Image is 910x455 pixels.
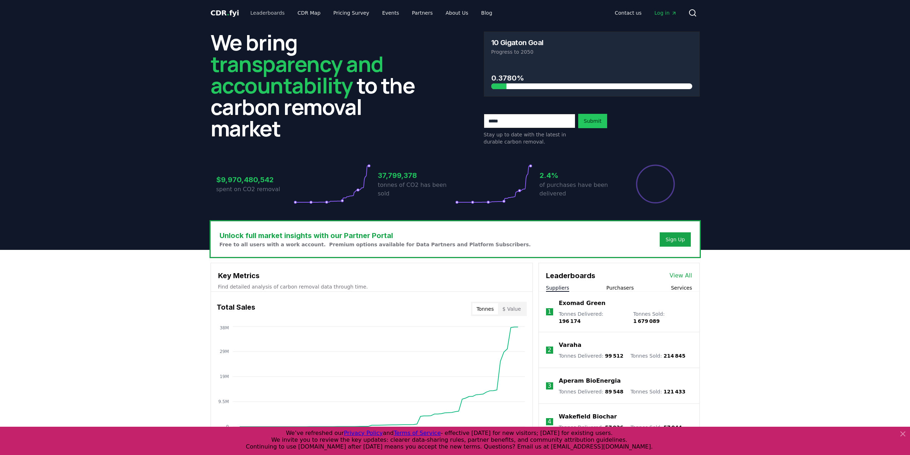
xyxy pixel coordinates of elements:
h3: 10 Gigaton Goal [491,39,543,46]
h2: We bring to the carbon removal market [211,32,427,139]
span: Log in [654,9,677,16]
p: spent on CO2 removal [216,185,294,194]
h3: Total Sales [217,302,255,316]
span: 89 548 [605,389,624,395]
span: CDR fyi [211,9,239,17]
p: Tonnes Sold : [630,352,685,359]
button: Sign Up [660,232,690,247]
h3: 0.3780% [491,73,692,83]
span: 1 679 089 [633,318,660,324]
a: View All [670,271,692,280]
span: . [227,9,229,17]
a: Leaderboards [245,6,290,19]
a: Aperam BioEnergia [559,377,621,385]
span: 121 433 [664,389,685,395]
p: tonnes of CO2 has been sold [378,181,455,198]
a: CDR Map [292,6,326,19]
button: Suppliers [546,284,569,291]
a: Blog [476,6,498,19]
p: Tonnes Delivered : [559,352,624,359]
p: 1 [548,308,551,316]
button: $ Value [498,303,525,315]
a: Partners [406,6,438,19]
tspan: 19M [220,374,229,379]
span: 57 944 [664,425,682,430]
span: 99 512 [605,353,624,359]
span: 57 936 [605,425,624,430]
nav: Main [245,6,498,19]
p: Tonnes Delivered : [559,388,624,395]
span: transparency and accountability [211,49,383,100]
h3: 2.4% [540,170,617,181]
span: 196 174 [559,318,581,324]
a: Contact us [609,6,647,19]
p: Find detailed analysis of carbon removal data through time. [218,283,525,290]
p: Tonnes Sold : [633,310,692,325]
a: Exomad Green [559,299,606,308]
button: Purchasers [606,284,634,291]
p: Stay up to date with the latest in durable carbon removal. [484,131,575,145]
button: Services [671,284,692,291]
a: Varaha [559,341,581,349]
p: Tonnes Delivered : [559,310,626,325]
span: 214 845 [664,353,685,359]
p: 2 [548,346,551,354]
div: Percentage of sales delivered [635,164,675,204]
p: Tonnes Sold : [630,388,685,395]
p: 3 [548,382,551,390]
p: of purchases have been delivered [540,181,617,198]
a: Log in [649,6,682,19]
p: 4 [548,417,551,426]
button: Tonnes [472,303,498,315]
p: Free to all users with a work account. Premium options available for Data Partners and Platform S... [220,241,531,248]
h3: Leaderboards [546,270,595,281]
p: Tonnes Sold : [630,424,682,431]
h3: 37,799,378 [378,170,455,181]
a: Events [377,6,405,19]
tspan: 29M [220,349,229,354]
a: Pricing Survey [328,6,375,19]
a: About Us [440,6,474,19]
p: Tonnes Delivered : [559,424,624,431]
tspan: 0 [226,424,229,429]
tspan: 9.5M [218,399,228,404]
p: Progress to 2050 [491,48,692,55]
nav: Main [609,6,682,19]
a: Wakefield Biochar [559,412,617,421]
button: Submit [578,114,608,128]
h3: $9,970,480,542 [216,174,294,185]
h3: Key Metrics [218,270,525,281]
h3: Unlock full market insights with our Partner Portal [220,230,531,241]
tspan: 38M [220,325,229,330]
a: Sign Up [665,236,685,243]
a: CDR.fyi [211,8,239,18]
